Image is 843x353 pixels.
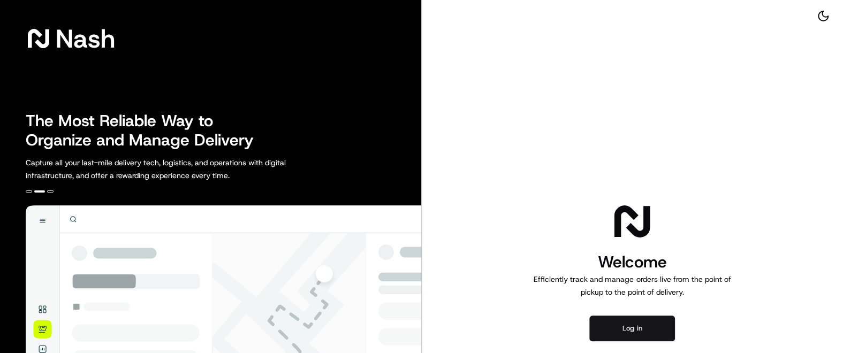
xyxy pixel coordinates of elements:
[529,273,735,298] p: Efficiently track and manage orders live from the point of pickup to the point of delivery.
[589,316,675,341] button: Log in
[56,28,115,49] span: Nash
[529,251,735,273] h1: Welcome
[26,111,265,150] h2: The Most Reliable Way to Organize and Manage Delivery
[26,156,334,182] p: Capture all your last-mile delivery tech, logistics, and operations with digital infrastructure, ...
